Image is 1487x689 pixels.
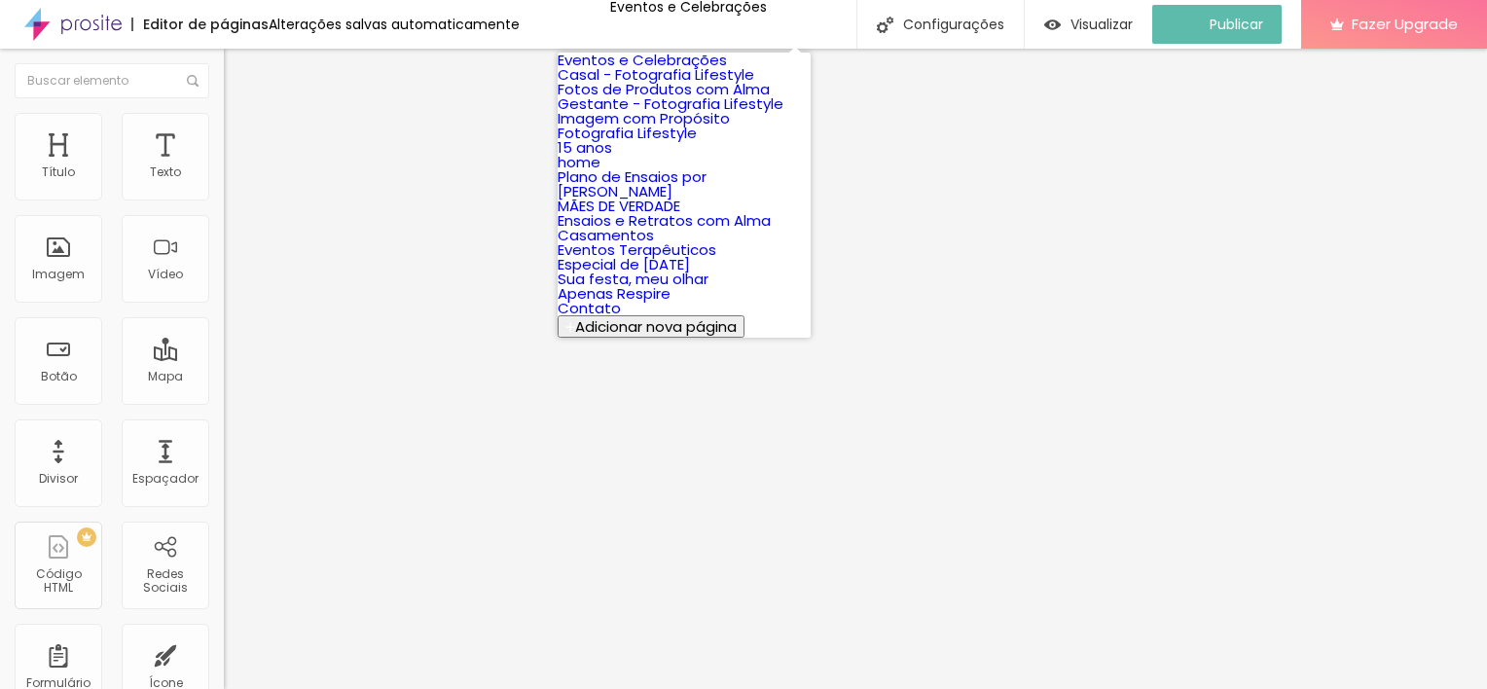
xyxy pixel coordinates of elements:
[41,370,77,383] div: Botão
[558,315,744,338] button: Adicionar nova página
[1025,5,1152,44] button: Visualizar
[558,93,783,114] a: Gestante - Fotografia Lifestyle
[877,17,893,33] img: Icone
[187,75,199,87] img: Icone
[558,137,612,158] a: 15 anos
[558,298,621,318] a: Contato
[558,123,697,143] a: Fotografia Lifestyle
[558,239,716,260] a: Eventos Terapêuticos
[127,567,203,596] div: Redes Sociais
[558,210,771,231] a: Ensaios e Retratos com Alma
[558,225,654,245] a: Casamentos
[269,18,520,31] div: Alterações salvas automaticamente
[15,63,209,98] input: Buscar elemento
[558,196,680,216] a: MÃES DE VERDADE
[148,268,183,281] div: Vídeo
[558,108,730,128] a: Imagem com Propósito
[1152,5,1282,44] button: Publicar
[558,64,754,85] a: Casal - Fotografia Lifestyle
[131,18,269,31] div: Editor de páginas
[42,165,75,179] div: Título
[148,370,183,383] div: Mapa
[32,268,85,281] div: Imagem
[1044,17,1061,33] img: view-1.svg
[558,50,727,70] a: Eventos e Celebrações
[150,165,181,179] div: Texto
[558,283,671,304] a: Apenas Respire
[558,166,707,201] a: Plano de Ensaios por [PERSON_NAME]
[558,152,600,172] a: home
[1352,16,1458,32] span: Fazer Upgrade
[19,567,96,596] div: Código HTML
[558,269,708,289] a: Sua festa, meu olhar
[575,316,737,337] span: Adicionar nova página
[558,79,770,99] a: Fotos de Produtos com Alma
[1070,17,1133,32] span: Visualizar
[558,254,690,274] a: Especial de [DATE]
[39,472,78,486] div: Divisor
[1210,17,1263,32] span: Publicar
[132,472,199,486] div: Espaçador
